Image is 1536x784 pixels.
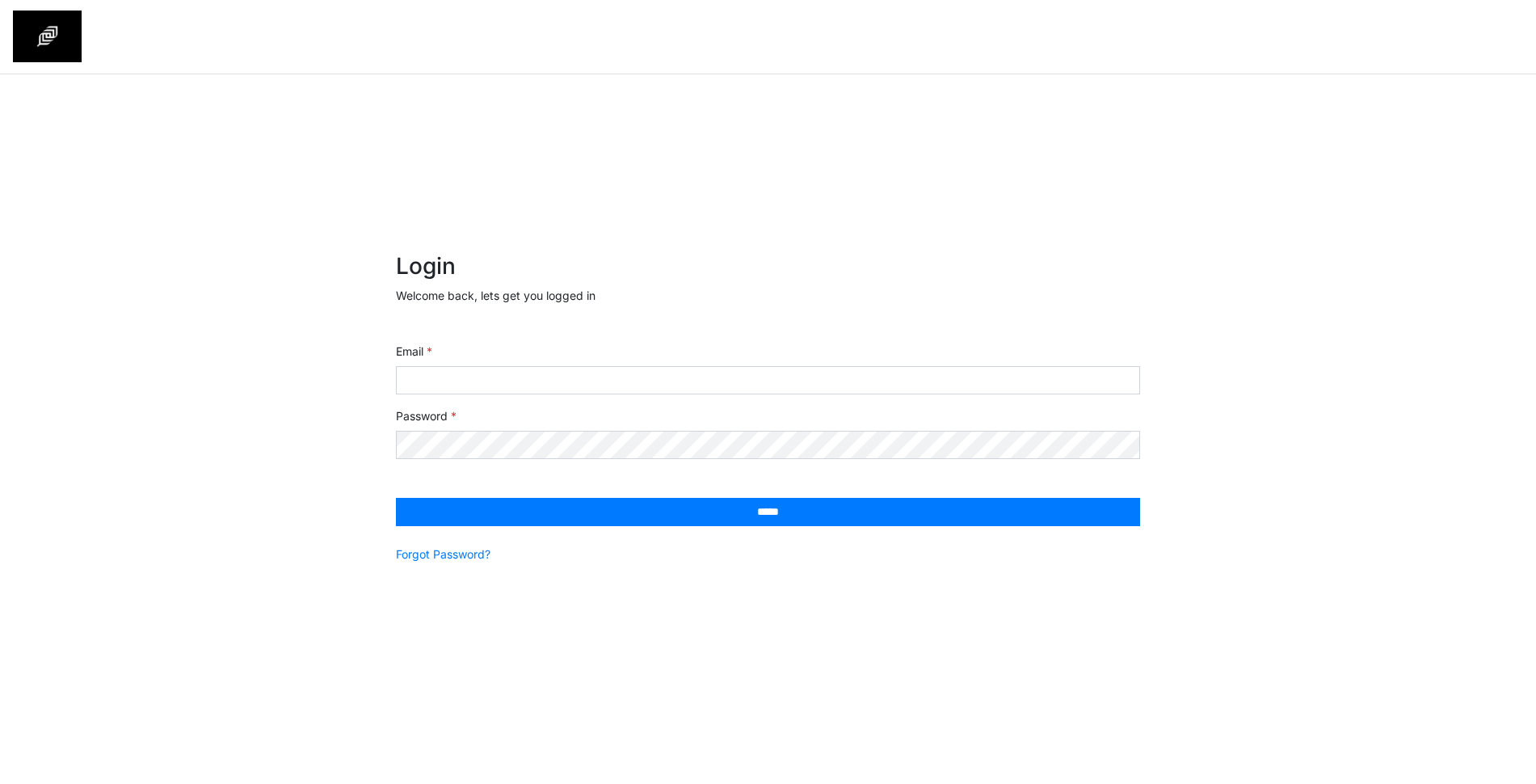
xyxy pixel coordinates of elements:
[396,287,1140,304] p: Welcome back, lets get you logged in
[396,407,457,424] label: Password
[396,343,432,360] label: Email
[396,546,490,563] a: Forgot Password?
[13,11,82,62] img: spp logo
[396,253,1140,280] h2: Login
